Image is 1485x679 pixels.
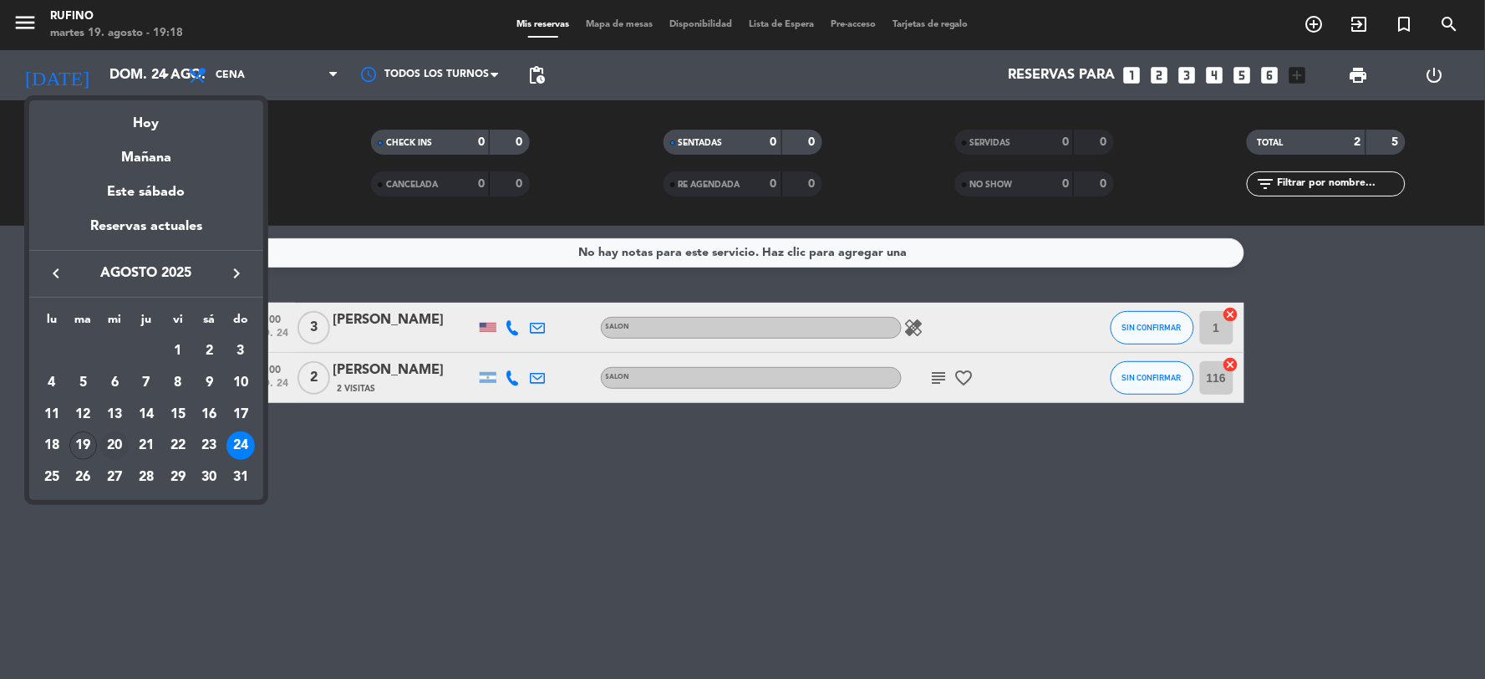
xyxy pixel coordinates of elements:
[226,369,255,397] div: 10
[36,335,162,367] td: AGO.
[195,431,223,460] div: 23
[162,399,194,431] td: 15 de agosto de 2025
[36,430,68,462] td: 18 de agosto de 2025
[164,369,192,397] div: 8
[226,463,255,492] div: 31
[132,401,160,429] div: 14
[99,462,130,493] td: 27 de agosto de 2025
[69,369,98,397] div: 5
[195,401,223,429] div: 16
[99,399,130,431] td: 13 de agosto de 2025
[164,431,192,460] div: 22
[162,462,194,493] td: 29 de agosto de 2025
[164,401,192,429] div: 15
[226,263,247,283] i: keyboard_arrow_right
[100,463,129,492] div: 27
[69,431,98,460] div: 19
[38,369,66,397] div: 4
[164,337,192,365] div: 1
[68,310,99,336] th: martes
[68,430,99,462] td: 19 de agosto de 2025
[130,462,162,493] td: 28 de agosto de 2025
[226,337,255,365] div: 3
[162,335,194,367] td: 1 de agosto de 2025
[195,369,223,397] div: 9
[36,462,68,493] td: 25 de agosto de 2025
[29,135,263,169] div: Mañana
[99,430,130,462] td: 20 de agosto de 2025
[46,263,66,283] i: keyboard_arrow_left
[162,367,194,399] td: 8 de agosto de 2025
[29,169,263,216] div: Este sábado
[130,310,162,336] th: jueves
[194,335,226,367] td: 2 de agosto de 2025
[132,431,160,460] div: 21
[100,369,129,397] div: 6
[29,216,263,250] div: Reservas actuales
[225,367,257,399] td: 10 de agosto de 2025
[195,463,223,492] div: 30
[226,431,255,460] div: 24
[38,463,66,492] div: 25
[36,310,68,336] th: lunes
[130,367,162,399] td: 7 de agosto de 2025
[164,463,192,492] div: 29
[225,462,257,493] td: 31 de agosto de 2025
[194,367,226,399] td: 9 de agosto de 2025
[68,462,99,493] td: 26 de agosto de 2025
[130,399,162,431] td: 14 de agosto de 2025
[195,337,223,365] div: 2
[69,463,98,492] div: 26
[225,430,257,462] td: 24 de agosto de 2025
[69,401,98,429] div: 12
[162,430,194,462] td: 22 de agosto de 2025
[68,399,99,431] td: 12 de agosto de 2025
[36,367,68,399] td: 4 de agosto de 2025
[36,399,68,431] td: 11 de agosto de 2025
[194,399,226,431] td: 16 de agosto de 2025
[132,369,160,397] div: 7
[221,263,252,284] button: keyboard_arrow_right
[38,401,66,429] div: 11
[225,399,257,431] td: 17 de agosto de 2025
[132,463,160,492] div: 28
[226,401,255,429] div: 17
[41,263,71,284] button: keyboard_arrow_left
[99,310,130,336] th: miércoles
[130,430,162,462] td: 21 de agosto de 2025
[71,263,221,284] span: agosto 2025
[29,100,263,135] div: Hoy
[225,310,257,336] th: domingo
[100,431,129,460] div: 20
[38,431,66,460] div: 18
[68,367,99,399] td: 5 de agosto de 2025
[99,367,130,399] td: 6 de agosto de 2025
[162,310,194,336] th: viernes
[100,401,129,429] div: 13
[194,310,226,336] th: sábado
[194,430,226,462] td: 23 de agosto de 2025
[225,335,257,367] td: 3 de agosto de 2025
[194,462,226,493] td: 30 de agosto de 2025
